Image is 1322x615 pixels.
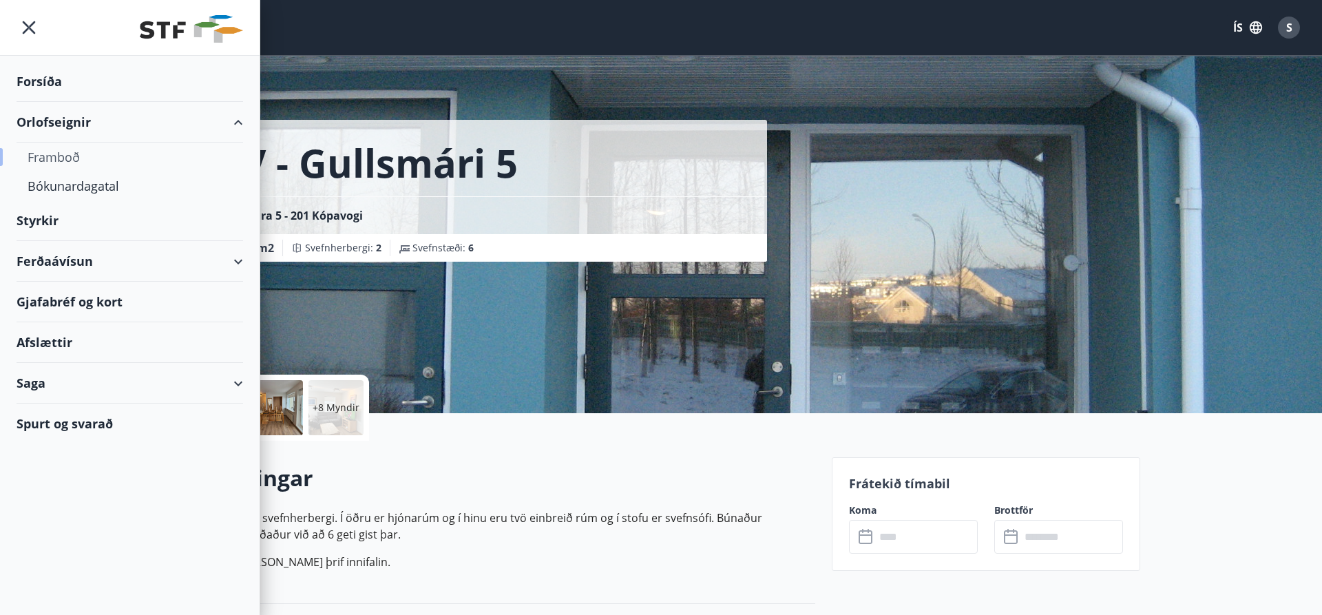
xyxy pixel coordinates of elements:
p: +8 Myndir [313,401,359,415]
div: Afslættir [17,322,243,363]
span: Svefnstæði : [412,241,474,255]
div: Styrkir [17,200,243,241]
label: Koma [849,503,978,517]
label: Brottför [994,503,1123,517]
p: Í íbúðinni eru 2 svefnherbergi. Í öðru er hjónarúm og í hinu eru tvö einbreið rúm og í stofu er s... [182,510,815,543]
div: Orlofseignir [17,102,243,143]
h2: Upplýsingar [182,463,815,493]
button: ÍS [1226,15,1270,40]
button: S [1272,11,1305,44]
div: Forsíða [17,61,243,102]
div: Spurt og svarað [17,404,243,444]
span: Svefnherbergi : [305,241,381,255]
div: Saga [17,363,243,404]
div: Bókunardagatal [28,171,232,200]
div: Framboð [28,143,232,171]
div: Gjafabréf og kort [17,282,243,322]
h1: SFV - Gullsmári 5 [198,136,518,189]
span: 2 [376,241,381,254]
p: Frá [DATE] [PERSON_NAME] þrif innifalin. [182,554,815,570]
span: 6 [468,241,474,254]
span: S [1286,20,1292,35]
img: union_logo [140,15,243,43]
div: Ferðaávísun [17,241,243,282]
p: Frátekið tímabil [849,475,1123,492]
span: Gullsmára 5 - 201 Kópavogi [215,208,363,223]
button: menu [17,15,41,40]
